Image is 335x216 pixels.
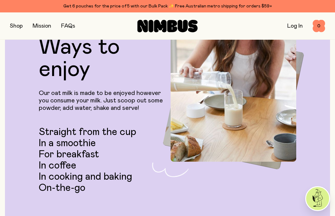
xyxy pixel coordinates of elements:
li: In coffee [39,160,164,171]
button: 0 [313,20,325,32]
h2: Ways to enjoy [39,36,164,81]
li: For breakfast [39,149,164,160]
li: In cooking and baking [39,171,164,182]
img: Pouring Nimbus Oat Milk into tall glass at dining room table [171,36,296,162]
div: Get 6 pouches for the price of 5 with our Bulk Pack ✨ Free Australian metro shipping for orders $59+ [10,2,325,10]
li: In a smoothie [39,138,164,149]
a: Mission [33,23,51,29]
p: Our oat milk is made to be enjoyed however you consume your milk. Just scoop out some powder, add... [39,89,164,112]
a: Log In [287,23,303,29]
li: On-the-go [39,182,164,194]
a: FAQs [61,23,75,29]
li: Straight from the cup [39,127,164,138]
img: agent [306,187,329,210]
